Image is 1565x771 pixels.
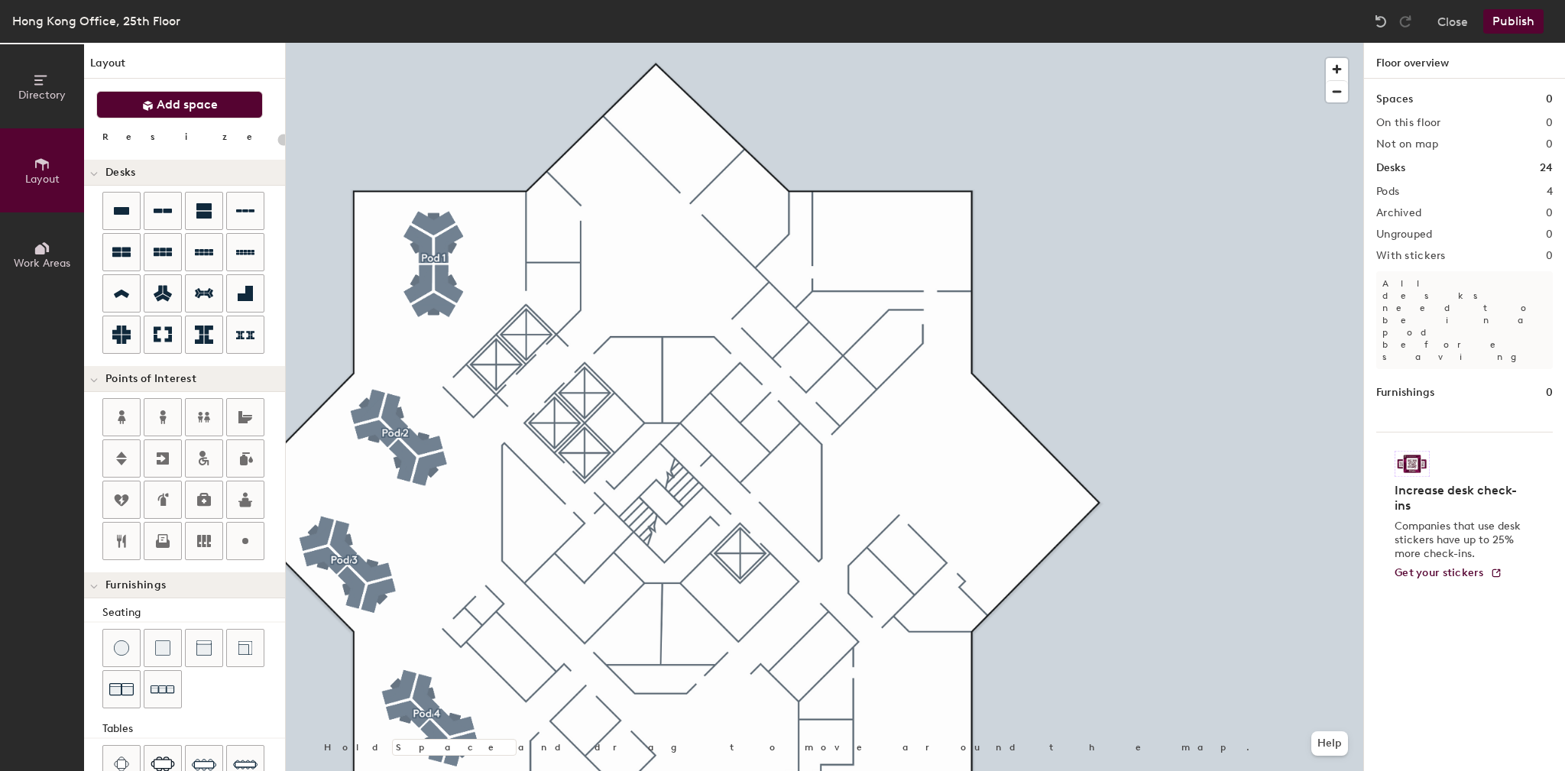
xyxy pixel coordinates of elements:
[1546,207,1553,219] h2: 0
[1395,520,1525,561] p: Companies that use desk stickers have up to 25% more check-ins.
[1376,207,1421,219] h2: Archived
[1547,186,1553,198] h2: 4
[1546,250,1553,262] h2: 0
[1376,271,1553,369] p: All desks need to be in a pod before saving
[144,629,182,667] button: Cushion
[14,257,70,270] span: Work Areas
[1395,567,1502,580] a: Get your stickers
[105,579,166,591] span: Furnishings
[185,629,223,667] button: Couch (middle)
[109,677,134,701] img: Couch (x2)
[1311,731,1348,756] button: Help
[1376,250,1446,262] h2: With stickers
[25,173,60,186] span: Layout
[18,89,66,102] span: Directory
[114,640,129,656] img: Stool
[1376,160,1405,177] h1: Desks
[151,678,175,701] img: Couch (x3)
[238,640,253,656] img: Couch (corner)
[1437,9,1468,34] button: Close
[1546,228,1553,241] h2: 0
[105,373,196,385] span: Points of Interest
[1546,384,1553,401] h1: 0
[1376,138,1438,151] h2: Not on map
[102,131,271,143] div: Resize
[1395,566,1484,579] span: Get your stickers
[1540,160,1553,177] h1: 24
[1376,228,1433,241] h2: Ungrouped
[105,167,135,179] span: Desks
[155,640,170,656] img: Cushion
[196,640,212,656] img: Couch (middle)
[1546,117,1553,129] h2: 0
[102,629,141,667] button: Stool
[1395,483,1525,513] h4: Increase desk check-ins
[157,97,218,112] span: Add space
[1546,138,1553,151] h2: 0
[1364,43,1565,79] h1: Floor overview
[1483,9,1544,34] button: Publish
[12,11,180,31] div: Hong Kong Office, 25th Floor
[102,721,285,737] div: Tables
[84,55,285,79] h1: Layout
[1376,186,1399,198] h2: Pods
[1376,117,1441,129] h2: On this floor
[144,670,182,708] button: Couch (x3)
[1373,14,1388,29] img: Undo
[102,670,141,708] button: Couch (x2)
[1398,14,1413,29] img: Redo
[1376,91,1413,108] h1: Spaces
[96,91,263,118] button: Add space
[1376,384,1434,401] h1: Furnishings
[1395,451,1430,477] img: Sticker logo
[226,629,264,667] button: Couch (corner)
[102,604,285,621] div: Seating
[1546,91,1553,108] h1: 0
